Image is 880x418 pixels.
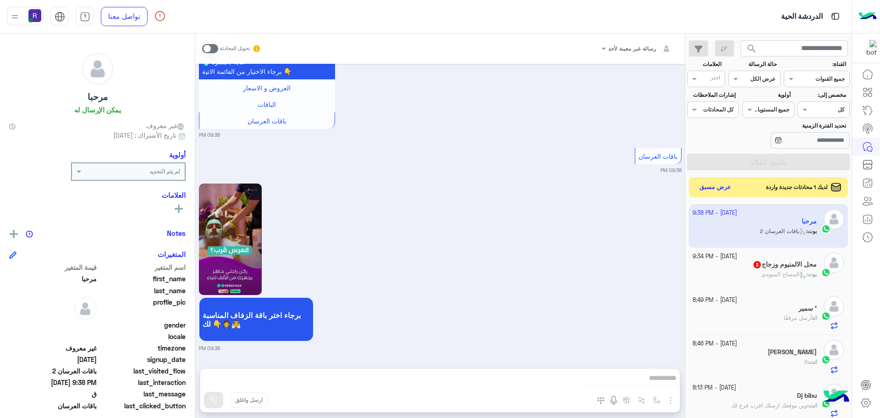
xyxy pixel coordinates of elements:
span: 2025-10-06T18:34:20.621Z [9,355,97,364]
span: المساج السويدي [761,271,806,278]
h6: العلامات [9,191,186,199]
img: WhatsApp [821,355,830,364]
span: اسم المتغير [99,262,186,272]
label: تحديد الفترة الزمنية [743,122,846,130]
label: مخصص إلى: [799,91,846,99]
small: [DATE] - 9:34 PM [693,252,737,261]
span: انت [808,358,817,365]
img: userImage [28,9,41,22]
img: Logo [858,7,877,26]
span: locale [99,332,186,341]
img: profile [9,11,21,22]
h5: ' سمير [798,305,817,312]
span: قيمة المتغير [9,262,97,272]
button: ارسل واغلق [230,392,268,408]
h6: يمكن الإرسال له [74,106,121,114]
span: last_name [99,286,186,295]
p: الدردشة الحية [781,11,823,23]
span: last_interaction [99,378,186,387]
span: رسالة غير معينة لأحد [608,45,656,52]
button: search [741,40,763,60]
h6: المتغيرات [158,250,186,258]
img: hulul-logo.png [820,381,852,413]
small: [DATE] - 8:13 PM [693,384,736,392]
img: WhatsApp [821,312,830,321]
h5: Dj bibu [797,392,817,400]
span: العروض و الاسعار [243,84,291,92]
img: tab [55,11,65,22]
h6: Notes [167,229,186,237]
img: Q2FwdHVyZSAoMTEpLnBuZw%3D%3D.png [199,184,262,295]
span: null [9,332,97,341]
a: tab [76,7,94,26]
img: WhatsApp [821,268,830,277]
b: : [806,271,817,278]
img: tab [830,11,841,22]
button: تطبيق الفلاتر [687,154,850,170]
span: مرحبا [9,274,97,284]
span: signup_date [99,355,186,364]
img: defaultAdmin.png [824,252,844,273]
span: بوت [808,271,817,278]
span: last_message [99,389,186,399]
small: 09:38 PM [199,345,220,352]
label: حالة الرسالة [730,60,777,68]
h5: Abdallah Mohammed [768,348,817,356]
span: تاريخ الأشتراك : [DATE] [113,130,176,140]
span: null [9,320,97,330]
span: باقات العرسان [247,117,286,125]
img: defaultAdmin.png [74,297,97,320]
small: تحويل المحادثة [220,45,250,52]
span: برجاء اختر باقة الزفاف المناسبة لك 👇🤵👰 [203,311,310,328]
small: 09:38 PM [660,167,682,174]
label: إشارات الملاحظات [688,91,735,99]
img: 322853014244696 [860,40,877,56]
span: timezone [99,343,186,353]
a: تواصل معنا [101,7,148,26]
span: gender [99,320,186,330]
small: [DATE] - 8:46 PM [693,340,737,348]
span: last_clicked_button [99,401,186,411]
img: notes [26,230,33,238]
span: باقات العرسان [638,152,677,160]
button: عرض مسبق [696,181,735,194]
h6: أولوية [169,150,186,159]
span: search [746,43,757,54]
span: last_visited_flow [99,366,186,376]
label: القناة: [785,60,847,68]
span: الباقات [258,100,276,108]
img: defaultAdmin.png [82,53,113,84]
label: أولوية [743,91,791,99]
span: باقات العرسان 2 [9,366,97,376]
b: : [807,402,817,409]
img: add [10,230,18,238]
span: 2025-10-06T18:38:25.674Z [9,378,97,387]
span: profile_pic [99,297,186,318]
img: defaultAdmin.png [824,296,844,317]
span: أرسل مرفقًا [784,314,812,321]
span: غير معروف [9,343,97,353]
span: first_name [99,274,186,284]
span: ق [9,389,97,399]
h5: مرحبا [88,92,108,102]
small: 09:38 PM [199,131,220,139]
label: العلامات [688,60,721,68]
span: انت [808,402,817,409]
h5: محل الالمنيوم وزجاج [753,261,817,268]
b: لم يتم التحديد [149,168,180,175]
span: لا [804,358,807,365]
span: غير معروف [146,121,186,130]
div: اختر [710,73,721,84]
span: لديك 1 محادثات جديدة واردة [766,183,828,191]
span: وين موقعك ارسلك اقرب فرع لك [731,402,807,409]
img: spinner [154,11,165,22]
img: defaultAdmin.png [824,340,844,360]
img: tab [80,11,90,22]
span: باقات العرسان [9,401,97,411]
small: [DATE] - 8:49 PM [693,296,737,305]
span: انت [812,314,817,321]
span: 3 [753,261,761,268]
b: : [807,358,817,365]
